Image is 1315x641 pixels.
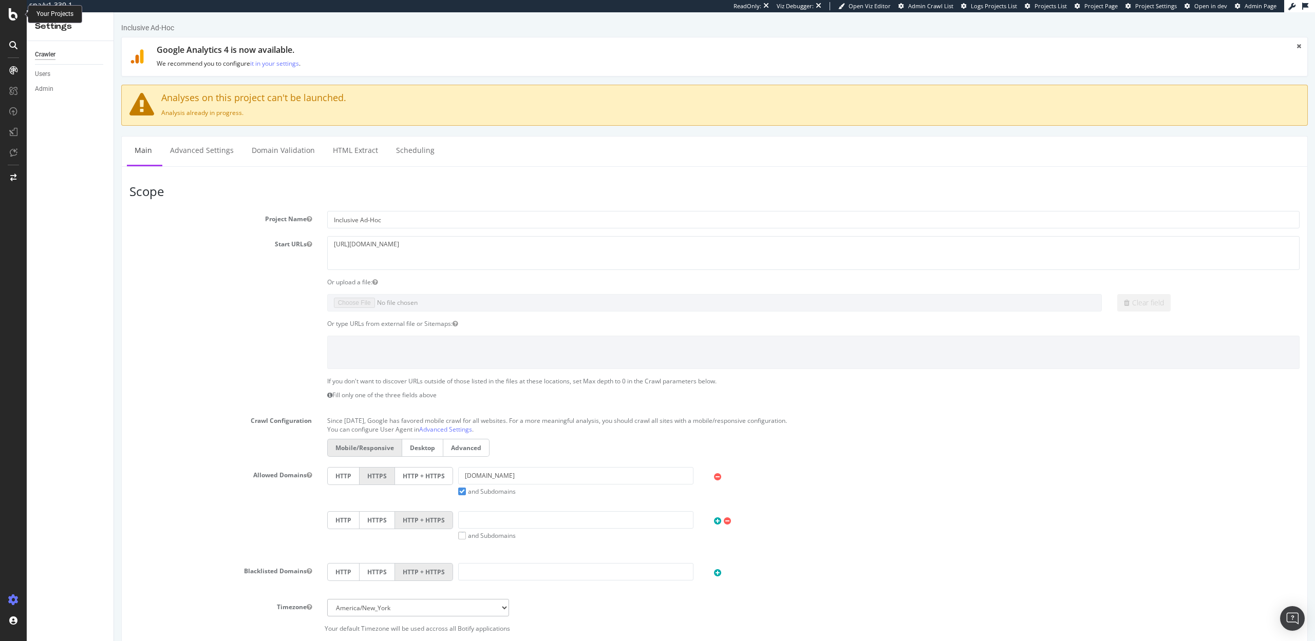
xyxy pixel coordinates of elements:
[193,227,198,236] button: Start URLs
[35,84,106,94] a: Admin
[281,455,339,473] label: HTTP + HTTPS
[8,587,205,599] label: Timezone
[13,124,46,152] a: Main
[281,551,339,569] label: HTTP + HTTPS
[15,96,1186,105] p: Analysis already in progress.
[35,21,105,32] div: Settings
[36,10,73,18] div: Your Projects
[35,69,50,80] div: Users
[16,37,30,51] img: ga4.9118ffdc1441.svg
[849,2,891,10] span: Open Viz Editor
[213,400,1186,413] p: Since [DATE], Google has favored mobile crawl for all websites. For a more meaningful analysis, y...
[213,426,288,444] label: Mobile/Responsive
[961,2,1017,10] a: Logs Projects List
[329,426,375,444] label: Advanced
[213,364,1186,373] p: If you don't want to discover URLs outside of those listed in the files at these locations, set M...
[213,413,1186,421] p: You can configure User Agent in .
[1135,2,1177,10] span: Project Settings
[136,47,185,55] a: it in your settings
[1194,2,1227,10] span: Open in dev
[8,400,205,413] label: Crawl Configuration
[281,499,339,517] label: HTTP + HTTPS
[1125,2,1177,10] a: Project Settings
[205,265,1193,274] div: Or upload a file:
[43,47,1170,55] p: We recommend you to configure .
[213,551,245,569] label: HTTP
[344,519,402,528] label: and Subdomains
[245,499,281,517] label: HTTPS
[8,455,205,467] label: Allowed Domains
[245,455,281,473] label: HTTPS
[1235,2,1276,10] a: Admin Page
[1035,2,1067,10] span: Projects List
[288,426,329,444] label: Desktop
[35,69,106,80] a: Users
[245,551,281,569] label: HTTPS
[8,199,205,211] label: Project Name
[1084,2,1118,10] span: Project Page
[205,307,1193,316] div: Or type URLs from external file or Sitemaps:
[838,2,891,10] a: Open Viz Editor
[898,2,953,10] a: Admin Crawl List
[8,224,205,236] label: Start URLs
[193,554,198,563] button: Blacklisted Domains
[1075,2,1118,10] a: Project Page
[344,475,402,483] label: and Subdomains
[15,81,1186,91] h4: Analyses on this project can't be launched.
[15,172,1186,186] h3: Scope
[1185,2,1227,10] a: Open in dev
[734,2,761,10] div: ReadOnly:
[35,49,55,60] div: Crawler
[971,2,1017,10] span: Logs Projects List
[908,2,953,10] span: Admin Crawl List
[193,590,198,599] button: Timezone
[193,202,198,211] button: Project Name
[213,455,245,473] label: HTTP
[7,10,60,21] div: Inclusive Ad-Hoc
[213,224,1186,257] textarea: [URL][DOMAIN_NAME]
[48,124,127,152] a: Advanced Settings
[193,458,198,467] button: Allowed Domains
[305,413,358,421] a: Advanced Settings
[213,378,1186,387] p: Fill only one of the three fields above
[274,124,328,152] a: Scheduling
[1245,2,1276,10] span: Admin Page
[43,33,1170,43] h1: Google Analytics 4 is now available.
[211,124,272,152] a: HTML Extract
[8,551,205,563] label: Blacklisted Domains
[777,2,814,10] div: Viz Debugger:
[1280,606,1305,631] div: Open Intercom Messenger
[15,612,1186,620] p: Your default Timezone will be used accross all Botify applications
[1025,2,1067,10] a: Projects List
[35,49,106,60] a: Crawler
[35,84,53,94] div: Admin
[213,499,245,517] label: HTTP
[130,124,209,152] a: Domain Validation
